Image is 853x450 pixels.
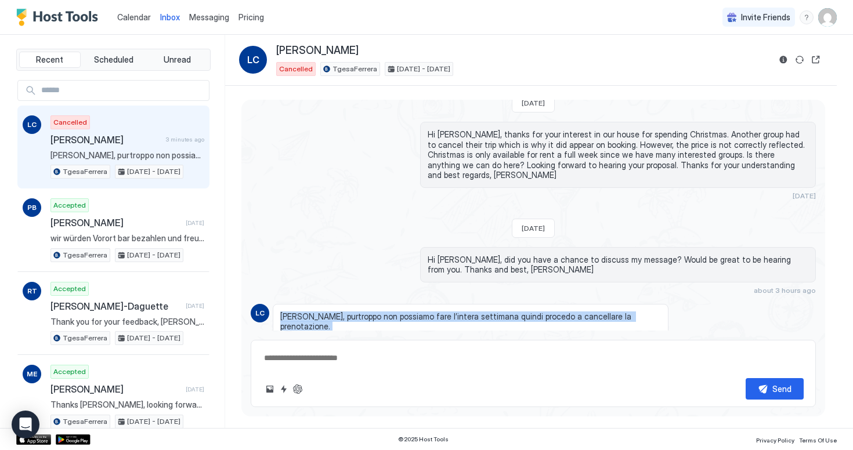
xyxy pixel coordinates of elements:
[291,382,305,396] button: ChatGPT Auto Reply
[160,11,180,23] a: Inbox
[277,382,291,396] button: Quick reply
[127,166,180,177] span: [DATE] - [DATE]
[53,366,86,377] span: Accepted
[50,383,181,395] span: [PERSON_NAME]
[63,333,107,343] span: TgesaFerrera
[27,119,37,130] span: LC
[16,9,103,26] a: Host Tools Logo
[793,191,816,200] span: [DATE]
[63,166,107,177] span: TgesaFerrera
[50,217,181,228] span: [PERSON_NAME]
[53,200,86,211] span: Accepted
[146,52,208,68] button: Unread
[50,317,204,327] span: Thank you for your feedback, [PERSON_NAME]. We're glad to hear you enjoyed your stay and had a wo...
[186,219,204,227] span: [DATE]
[127,250,180,260] span: [DATE] - [DATE]
[19,52,81,68] button: Recent
[63,416,107,427] span: TgesaFerrera
[50,400,204,410] span: Thanks [PERSON_NAME], looking forward!
[772,383,791,395] div: Send
[127,333,180,343] span: [DATE] - [DATE]
[186,386,204,393] span: [DATE]
[428,255,808,275] span: Hi [PERSON_NAME], did you have a chance to discuss my message? Would be great to be hearing from ...
[238,12,264,23] span: Pricing
[27,369,37,379] span: ME
[280,311,661,342] span: [PERSON_NAME], purtroppo non possiamo fare l’intera settimana quindi procedo a cancellare la pren...
[799,437,837,444] span: Terms Of Use
[27,202,37,213] span: PB
[53,284,86,294] span: Accepted
[117,12,151,22] span: Calendar
[522,224,545,233] span: [DATE]
[50,150,204,161] span: [PERSON_NAME], purtroppo non possiamo fare l’intera settimana quindi procedo a cancellare la pren...
[166,136,204,143] span: 3 minutes ago
[754,286,816,295] span: about 3 hours ago
[818,8,837,27] div: User profile
[50,300,181,312] span: [PERSON_NAME]-Daguette
[247,53,259,67] span: LC
[186,302,204,310] span: [DATE]
[189,11,229,23] a: Messaging
[793,53,807,67] button: Sync reservation
[94,55,133,65] span: Scheduled
[53,117,87,128] span: Cancelled
[799,433,837,445] a: Terms Of Use
[27,286,37,296] span: RT
[56,434,91,445] a: Google Play Store
[756,433,794,445] a: Privacy Policy
[50,134,161,146] span: [PERSON_NAME]
[164,55,191,65] span: Unread
[397,64,450,74] span: [DATE] - [DATE]
[117,11,151,23] a: Calendar
[160,12,180,22] span: Inbox
[809,53,823,67] button: Open reservation
[189,12,229,22] span: Messaging
[746,378,804,400] button: Send
[83,52,144,68] button: Scheduled
[522,99,545,107] span: [DATE]
[279,64,313,74] span: Cancelled
[741,12,790,23] span: Invite Friends
[776,53,790,67] button: Reservation information
[50,233,204,244] span: wir würden Vorort bar bezahlen und freuen uns auf andere [PERSON_NAME], die Großeltern meines [PE...
[63,250,107,260] span: TgesaFerrera
[800,10,814,24] div: menu
[127,416,180,427] span: [DATE] - [DATE]
[756,437,794,444] span: Privacy Policy
[255,308,265,318] span: LC
[37,81,209,100] input: Input Field
[276,44,359,57] span: [PERSON_NAME]
[16,49,211,71] div: tab-group
[398,436,449,443] span: © 2025 Host Tools
[16,434,51,445] a: App Store
[428,129,808,180] span: Hi [PERSON_NAME], thanks for your interest in our house for spending Christmas. Another group had...
[332,64,377,74] span: TgesaFerrera
[36,55,63,65] span: Recent
[263,382,277,396] button: Upload image
[12,411,39,438] div: Open Intercom Messenger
